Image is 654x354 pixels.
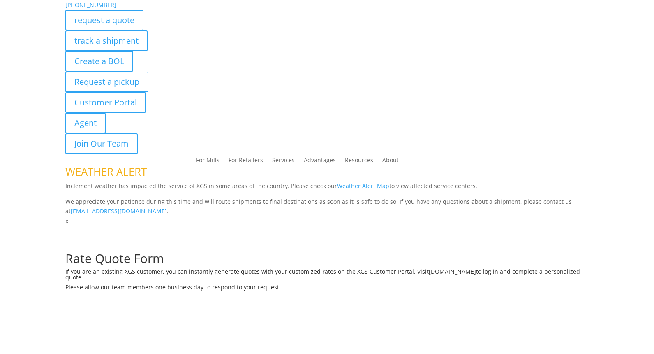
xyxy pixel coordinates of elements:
a: Join Our Team [65,133,138,154]
a: Services [272,157,295,166]
a: Resources [345,157,373,166]
a: Request a pickup [65,72,148,92]
a: [DOMAIN_NAME] [429,268,476,275]
h1: Rate Quote Form [65,252,589,269]
span: WEATHER ALERT [65,164,147,179]
a: request a quote [65,10,143,30]
p: Inclement weather has impacted the service of XGS in some areas of the country. Please check our ... [65,181,589,197]
span: to log in and complete a personalized quote. [65,268,580,281]
a: For Retailers [229,157,263,166]
a: Weather Alert Map [337,182,389,190]
a: Advantages [304,157,336,166]
h6: Please allow our team members one business day to respond to your request. [65,284,589,294]
a: About [382,157,399,166]
span: If you are an existing XGS customer, you can instantly generate quotes with your customized rates... [65,268,429,275]
p: Complete the form below for a customized quote based on your shipping needs. [65,242,589,252]
a: Agent [65,113,106,133]
a: Customer Portal [65,92,146,113]
a: [PHONE_NUMBER] [65,1,116,9]
a: [EMAIL_ADDRESS][DOMAIN_NAME] [71,207,167,215]
h1: Request a Quote [65,226,589,242]
p: x [65,216,589,226]
p: We appreciate your patience during this time and will route shipments to final destinations as so... [65,197,589,217]
a: Create a BOL [65,51,133,72]
a: track a shipment [65,30,148,51]
a: For Mills [196,157,220,166]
